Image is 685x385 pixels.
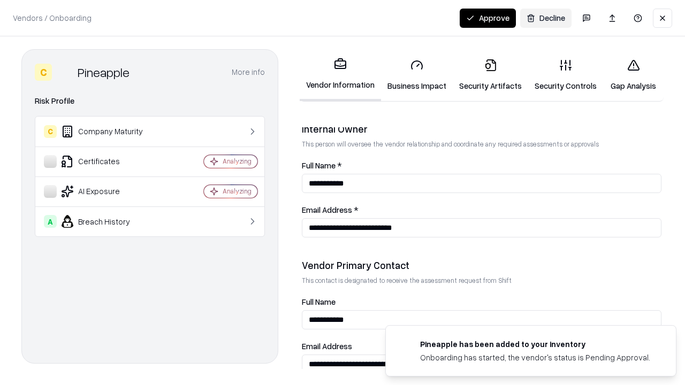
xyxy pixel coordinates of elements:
[302,140,661,149] p: This person will oversee the vendor relationship and coordinate any required assessments or appro...
[13,12,92,24] p: Vendors / Onboarding
[223,187,252,196] div: Analyzing
[399,338,412,351] img: pineappleenergy.com
[453,50,528,100] a: Security Artifacts
[35,64,52,81] div: C
[302,298,661,306] label: Full Name
[460,9,516,28] button: Approve
[44,155,172,168] div: Certificates
[35,95,265,107] div: Risk Profile
[302,276,661,285] p: This contact is designated to receive the assessment request from Shift
[223,157,252,166] div: Analyzing
[44,125,172,138] div: Company Maturity
[603,50,664,100] a: Gap Analysis
[300,49,381,101] a: Vendor Information
[44,125,57,138] div: C
[302,206,661,214] label: Email Address *
[381,50,453,100] a: Business Impact
[302,259,661,272] div: Vendor Primary Contact
[302,342,661,350] label: Email Address
[420,338,650,350] div: Pineapple has been added to your inventory
[232,63,265,82] button: More info
[520,9,572,28] button: Decline
[44,215,172,228] div: Breach History
[302,122,661,135] div: Internal Owner
[528,50,603,100] a: Security Controls
[44,185,172,198] div: AI Exposure
[302,161,661,170] label: Full Name *
[44,215,57,228] div: A
[78,64,130,81] div: Pineapple
[56,64,73,81] img: Pineapple
[420,352,650,363] div: Onboarding has started, the vendor's status is Pending Approval.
